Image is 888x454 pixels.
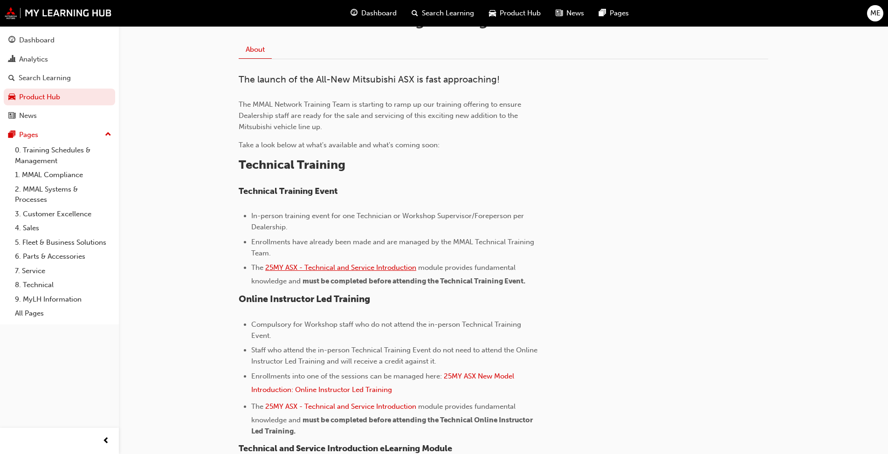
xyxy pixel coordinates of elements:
[265,402,416,411] a: 25MY ASX - Technical and Service Introduction
[11,221,115,235] a: 4. Sales
[105,129,111,141] span: up-icon
[343,4,404,23] a: guage-iconDashboard
[599,7,606,19] span: pages-icon
[8,131,15,139] span: pages-icon
[11,264,115,278] a: 7. Service
[4,126,115,144] button: Pages
[251,212,526,231] span: In-person training event for one Technician or Workshop Supervisor/Foreperson per Dealership.
[19,73,71,83] div: Search Learning
[251,402,263,411] span: The
[239,294,370,304] span: Online Instructor Led Training
[251,372,442,380] span: Enrollments into one of the sessions can be managed here:
[11,278,115,292] a: 8. Technical
[239,74,500,85] span: The launch of the All-New Mitsubishi ASX is fast approaching!
[489,7,496,19] span: car-icon
[4,30,115,126] button: DashboardAnalyticsSearch LearningProduct HubNews
[11,306,115,321] a: All Pages
[351,7,358,19] span: guage-icon
[8,74,15,83] span: search-icon
[11,168,115,182] a: 1. MMAL Compliance
[8,112,15,120] span: news-icon
[592,4,636,23] a: pages-iconPages
[5,7,112,19] img: mmal
[11,292,115,307] a: 9. MyLH Information
[11,235,115,250] a: 5. Fleet & Business Solutions
[610,8,629,19] span: Pages
[548,4,592,23] a: news-iconNews
[19,130,38,140] div: Pages
[4,107,115,124] a: News
[4,69,115,87] a: Search Learning
[556,7,563,19] span: news-icon
[251,263,263,272] span: The
[103,435,110,447] span: prev-icon
[11,182,115,207] a: 2. MMAL Systems & Processes
[412,7,418,19] span: search-icon
[11,207,115,221] a: 3. Customer Excellence
[239,141,440,149] span: Take a look below at what's available and what's coming soon:
[251,320,523,340] span: Compulsory for Workshop staff who do not attend the in-person Technical Training Event.
[19,35,55,46] div: Dashboard
[239,443,452,454] span: Technical and Service Introduction eLearning Module
[870,8,881,19] span: ME
[4,89,115,106] a: Product Hub
[422,8,474,19] span: Search Learning
[19,54,48,65] div: Analytics
[4,51,115,68] a: Analytics
[251,416,534,435] span: must be completed before attending the Technical Online Instructor Led Training.
[8,55,15,64] span: chart-icon
[239,41,272,59] a: About
[361,8,397,19] span: Dashboard
[404,4,482,23] a: search-iconSearch Learning
[482,4,548,23] a: car-iconProduct Hub
[239,158,345,172] span: Technical Training
[265,263,416,272] a: 25MY ASX - Technical and Service Introduction
[500,8,541,19] span: Product Hub
[8,93,15,102] span: car-icon
[19,110,37,121] div: News
[239,100,523,131] span: The MMAL Network Training Team is starting to ramp up our training offering to ensure Dealership ...
[303,277,525,285] span: must be completed before attending the Technical Training Event.
[8,36,15,45] span: guage-icon
[251,238,536,257] span: Enrollments have already been made and are managed by the MMAL Technical Training Team.
[867,5,883,21] button: ME
[11,143,115,168] a: 0. Training Schedules & Management
[251,372,516,394] a: 25MY ASX New Model Introduction: Online Instructor Led Training
[251,346,539,365] span: Staff who attend the in-person Technical Training Event do not need to attend the Online Instruct...
[239,186,337,196] span: Technical Training Event
[11,249,115,264] a: 6. Parts & Accessories
[4,32,115,49] a: Dashboard
[566,8,584,19] span: News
